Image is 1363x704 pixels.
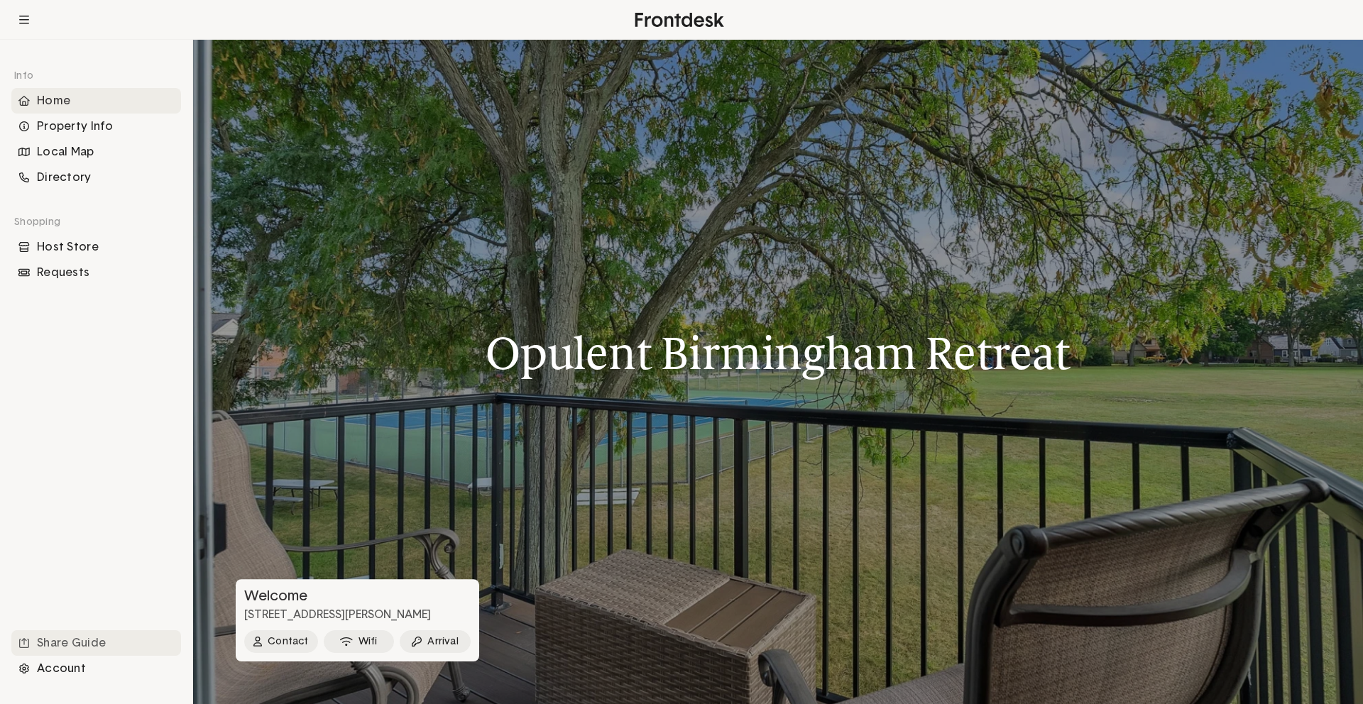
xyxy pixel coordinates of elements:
div: Property Info [11,114,181,139]
div: Share Guide [11,630,181,656]
button: Contact [244,630,318,653]
div: Host Store [11,234,181,260]
li: Navigation item [11,139,181,165]
p: [STREET_ADDRESS][PERSON_NAME] [236,607,479,622]
div: Directory [11,165,181,190]
li: Navigation item [11,88,181,114]
div: Local Map [11,139,181,165]
button: Arrival [400,630,471,653]
li: Navigation item [11,165,181,190]
h1: Opulent Birmingham Retreat [486,329,1071,378]
h3: Welcome [236,588,476,605]
li: Navigation item [11,260,181,285]
li: Navigation item [11,630,181,656]
li: Navigation item [11,234,181,260]
div: Home [11,88,181,114]
div: Account [11,656,181,681]
li: Navigation item [11,656,181,681]
li: Navigation item [11,114,181,139]
div: Requests [11,260,181,285]
button: Wifi [324,630,395,653]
